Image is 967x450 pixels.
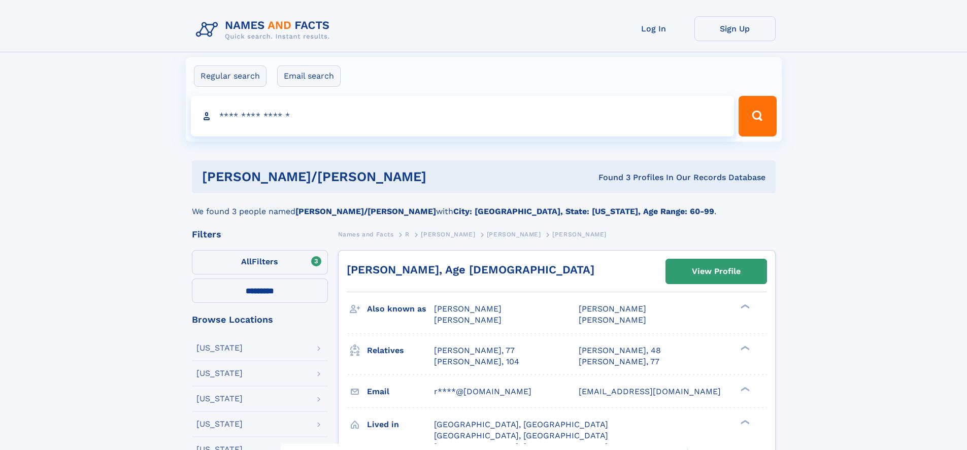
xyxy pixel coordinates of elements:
[434,420,608,429] span: [GEOGRAPHIC_DATA], [GEOGRAPHIC_DATA]
[579,345,661,356] a: [PERSON_NAME], 48
[367,300,434,318] h3: Also known as
[552,231,607,238] span: [PERSON_NAME]
[277,65,341,87] label: Email search
[192,250,328,274] label: Filters
[434,431,608,440] span: [GEOGRAPHIC_DATA], [GEOGRAPHIC_DATA]
[666,259,766,284] a: View Profile
[434,315,502,325] span: [PERSON_NAME]
[192,16,338,44] img: Logo Names and Facts
[421,228,475,240] a: [PERSON_NAME]
[405,231,410,238] span: R
[487,231,541,238] span: [PERSON_NAME]
[738,386,750,392] div: ❯
[241,257,252,266] span: All
[487,228,541,240] a: [PERSON_NAME]
[338,228,394,240] a: Names and Facts
[579,356,659,367] a: [PERSON_NAME], 77
[202,170,513,183] h1: [PERSON_NAME]/[PERSON_NAME]
[738,303,750,310] div: ❯
[347,263,594,276] a: [PERSON_NAME], Age [DEMOGRAPHIC_DATA]
[613,16,694,41] a: Log In
[694,16,776,41] a: Sign Up
[405,228,410,240] a: R
[434,304,502,314] span: [PERSON_NAME]
[738,419,750,425] div: ❯
[196,395,243,403] div: [US_STATE]
[192,230,328,239] div: Filters
[192,315,328,324] div: Browse Locations
[194,65,266,87] label: Regular search
[367,416,434,433] h3: Lived in
[453,206,714,216] b: City: [GEOGRAPHIC_DATA], State: [US_STATE], Age Range: 60-99
[579,304,646,314] span: [PERSON_NAME]
[739,96,776,136] button: Search Button
[512,172,765,183] div: Found 3 Profiles In Our Records Database
[692,260,741,283] div: View Profile
[434,345,515,356] a: [PERSON_NAME], 77
[421,231,475,238] span: [PERSON_NAME]
[434,356,519,367] a: [PERSON_NAME], 104
[579,315,646,325] span: [PERSON_NAME]
[579,387,721,396] span: [EMAIL_ADDRESS][DOMAIN_NAME]
[367,383,434,400] h3: Email
[367,342,434,359] h3: Relatives
[295,206,436,216] b: [PERSON_NAME]/[PERSON_NAME]
[196,420,243,428] div: [US_STATE]
[191,96,735,136] input: search input
[738,344,750,351] div: ❯
[196,369,243,377] div: [US_STATE]
[196,344,243,352] div: [US_STATE]
[192,193,776,218] div: We found 3 people named with .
